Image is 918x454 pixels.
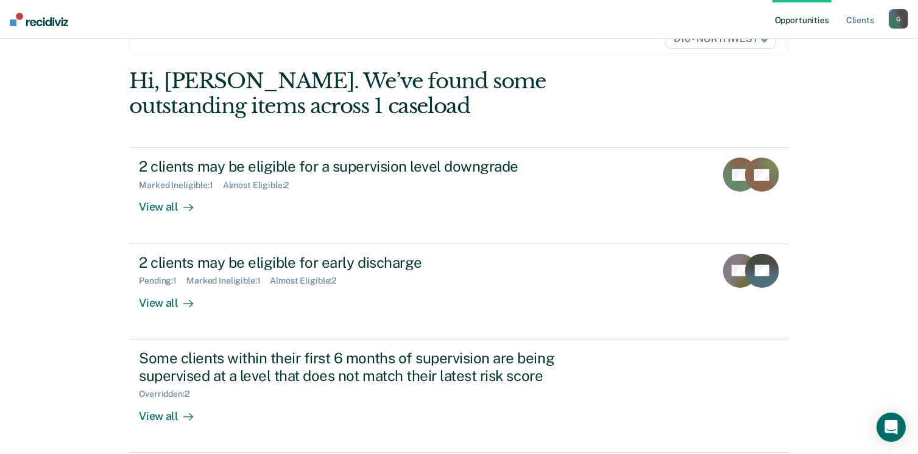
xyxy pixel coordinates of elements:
[186,276,270,286] div: Marked Ineligible : 1
[129,69,657,119] div: Hi, [PERSON_NAME]. We’ve found some outstanding items across 1 caseload
[139,158,567,175] div: 2 clients may be eligible for a supervision level downgrade
[139,180,222,190] div: Marked Ineligible : 1
[129,147,788,243] a: 2 clients may be eligible for a supervision level downgradeMarked Ineligible:1Almost Eligible:2Vi...
[139,286,207,310] div: View all
[129,244,788,340] a: 2 clients may be eligible for early dischargePending:1Marked Ineligible:1Almost Eligible:2View all
[129,340,788,453] a: Some clients within their first 6 months of supervision are being supervised at a level that does...
[139,254,567,271] div: 2 clients may be eligible for early discharge
[10,13,68,26] img: Recidiviz
[223,180,299,190] div: Almost Eligible : 2
[139,389,199,399] div: Overridden : 2
[877,413,906,442] div: Open Intercom Messenger
[139,190,207,214] div: View all
[270,276,347,286] div: Almost Eligible : 2
[889,9,908,29] button: G
[139,399,207,423] div: View all
[139,349,567,385] div: Some clients within their first 6 months of supervision are being supervised at a level that does...
[139,276,186,286] div: Pending : 1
